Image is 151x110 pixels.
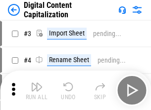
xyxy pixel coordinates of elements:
div: Rename Sheet [47,54,91,66]
span: # 3 [24,30,31,37]
span: # 4 [24,56,31,64]
div: pending... [93,30,121,37]
img: Back [8,4,20,16]
img: Settings menu [131,4,143,16]
div: Digital Content Capitalization [24,0,114,19]
div: Import Sheet [47,28,87,39]
img: Support [118,6,126,14]
div: pending... [98,57,126,64]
